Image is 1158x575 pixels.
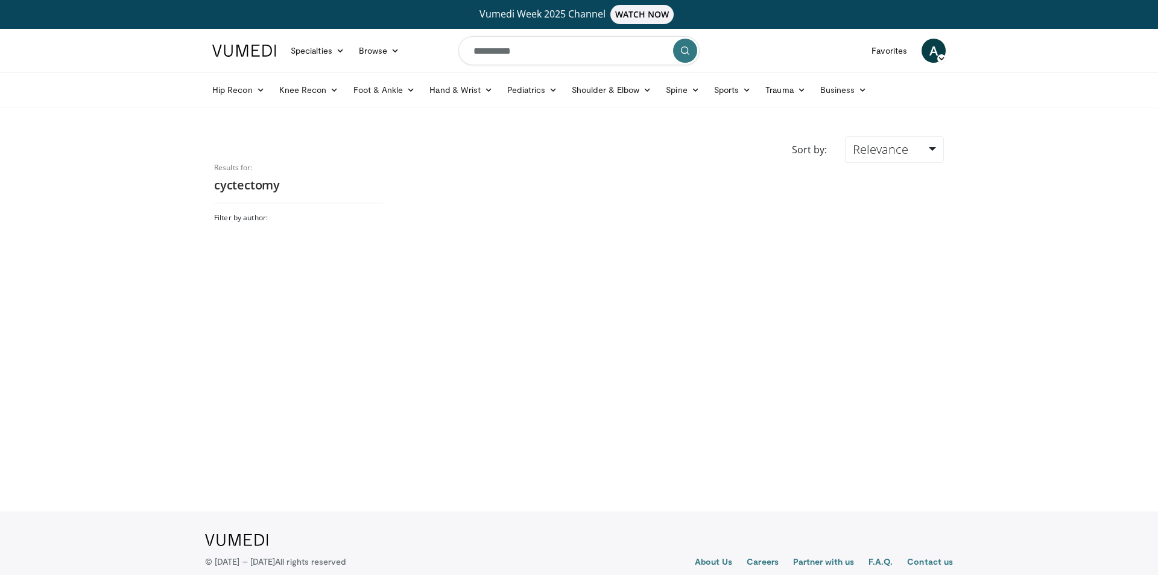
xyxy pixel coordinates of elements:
h2: cyctectomy [214,177,383,193]
span: All rights reserved [275,556,346,567]
a: Browse [352,39,407,63]
img: VuMedi Logo [212,45,276,57]
a: Hand & Wrist [422,78,500,102]
div: Sort by: [783,136,836,163]
p: Results for: [214,163,383,173]
a: Favorites [864,39,914,63]
a: Vumedi Week 2025 ChannelWATCH NOW [214,5,944,24]
a: A [922,39,946,63]
p: © [DATE] – [DATE] [205,556,346,568]
input: Search topics, interventions [458,36,700,65]
a: Spine [659,78,706,102]
a: Partner with us [793,556,854,570]
a: Contact us [907,556,953,570]
a: Shoulder & Elbow [565,78,659,102]
a: Foot & Ankle [346,78,423,102]
img: VuMedi Logo [205,534,268,546]
a: About Us [695,556,733,570]
a: Pediatrics [500,78,565,102]
a: Careers [747,556,779,570]
span: WATCH NOW [610,5,674,24]
a: Specialties [283,39,352,63]
a: Sports [707,78,759,102]
a: Knee Recon [272,78,346,102]
span: Relevance [853,141,908,157]
a: F.A.Q. [868,556,893,570]
a: Trauma [758,78,813,102]
h3: Filter by author: [214,213,383,223]
a: Hip Recon [205,78,272,102]
a: Business [813,78,875,102]
a: Relevance [845,136,944,163]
